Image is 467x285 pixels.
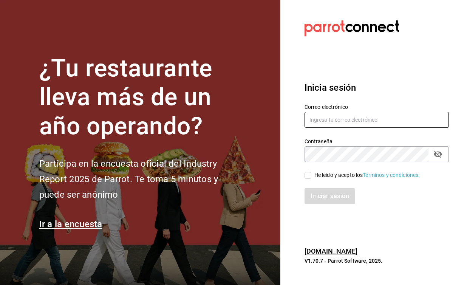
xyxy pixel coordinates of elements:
[363,172,420,178] a: Términos y condiciones.
[431,148,444,161] button: passwordField
[305,112,449,128] input: Ingresa tu correo electrónico
[305,257,449,265] p: V1.70.7 - Parrot Software, 2025.
[305,81,449,94] h3: Inicia sesión
[305,138,449,144] label: Contraseña
[305,104,449,109] label: Correo electrónico
[305,247,358,255] a: [DOMAIN_NAME]
[39,156,243,202] h2: Participa en la encuesta oficial del Industry Report 2025 de Parrot. Te toma 5 minutos y puede se...
[39,54,243,141] h1: ¿Tu restaurante lleva más de un año operando?
[314,171,420,179] div: He leído y acepto los
[39,219,102,229] a: Ir a la encuesta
